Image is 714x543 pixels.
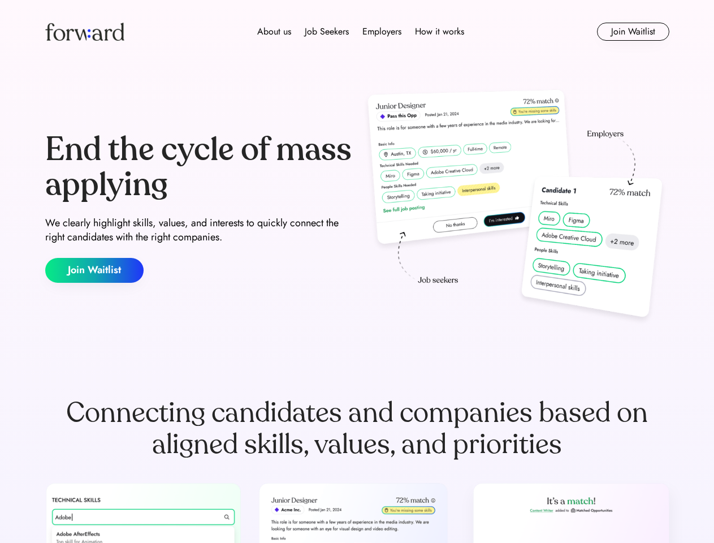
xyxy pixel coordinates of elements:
button: Join Waitlist [45,258,144,283]
div: About us [257,25,291,38]
div: End the cycle of mass applying [45,132,353,202]
div: We clearly highlight skills, values, and interests to quickly connect the right candidates with t... [45,216,353,244]
img: Forward logo [45,23,124,41]
div: Connecting candidates and companies based on aligned skills, values, and priorities [45,397,669,460]
div: Job Seekers [305,25,349,38]
div: How it works [415,25,464,38]
button: Join Waitlist [597,23,669,41]
div: Employers [362,25,401,38]
img: hero-image.png [362,86,669,329]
